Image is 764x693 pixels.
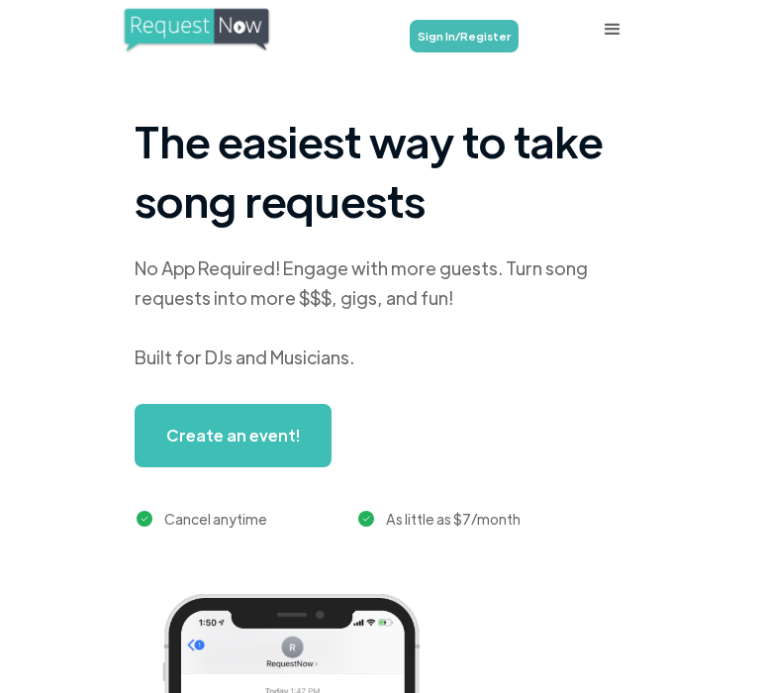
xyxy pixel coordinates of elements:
[135,404,332,467] a: Create an event!
[410,20,519,52] a: Sign In/Register
[135,253,629,372] div: No App Required! Engage with more guests. Turn song requests into more $$$, gigs, and fun! Built ...
[137,511,153,528] img: green checkmark
[122,6,300,53] a: home
[386,507,521,531] div: As little as $7/month
[135,111,629,230] h1: The easiest way to take song requests
[164,507,267,531] div: Cancel anytime
[358,511,375,528] img: green checkmark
